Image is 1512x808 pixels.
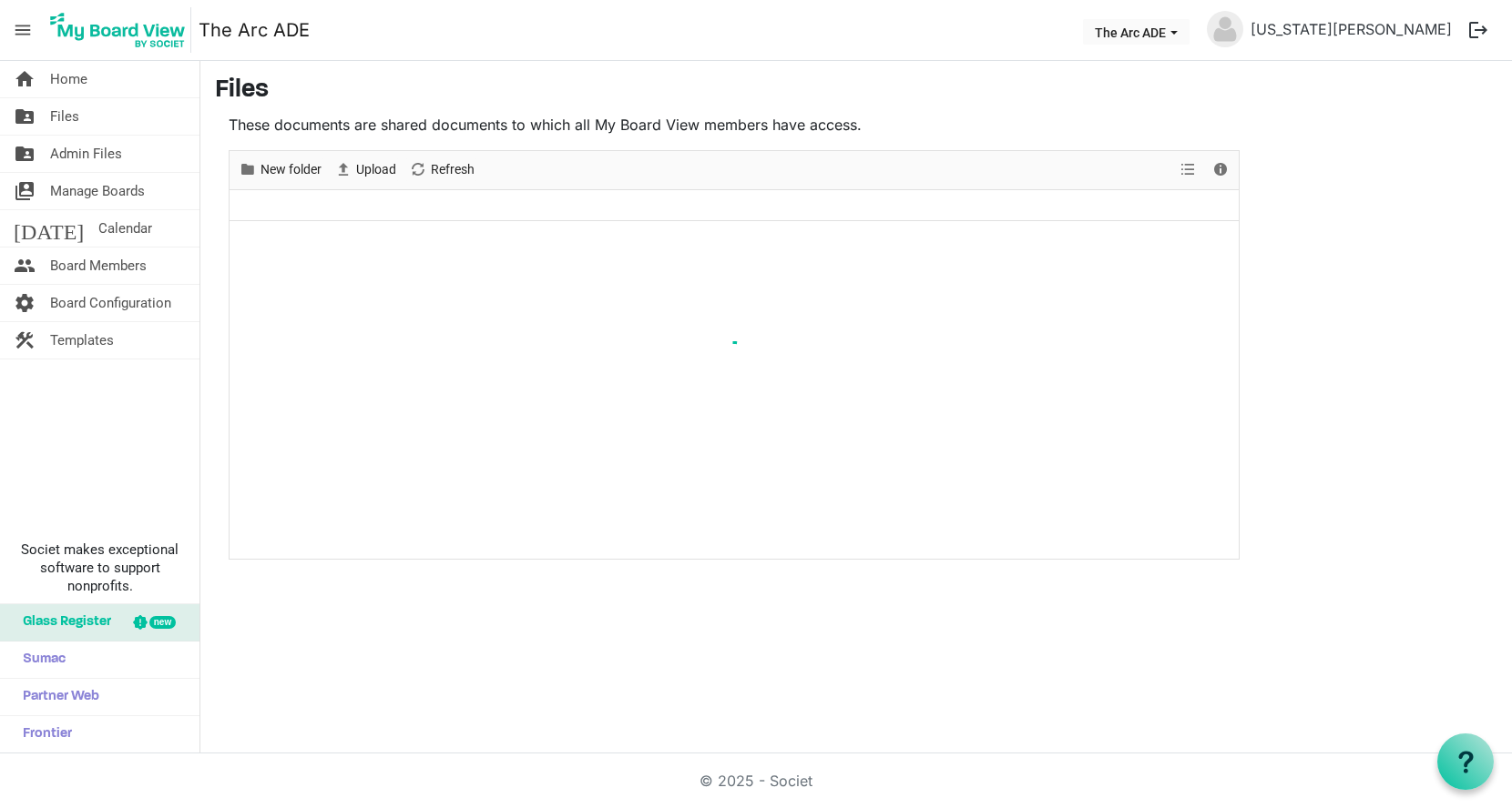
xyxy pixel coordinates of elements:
span: Societ makes exceptional software to support nonprofits. [8,540,191,595]
button: logout [1459,11,1497,49]
img: no-profile-picture.svg [1207,11,1243,47]
span: Board Configuration [50,285,171,321]
span: Admin Files [50,136,122,172]
img: My Board View Logo [45,7,191,53]
span: construction [14,322,36,359]
span: Home [50,61,87,97]
span: Files [50,98,79,135]
p: These documents are shared documents to which all My Board View members have access. [229,114,1240,136]
span: Templates [50,322,114,359]
span: folder_shared [14,136,36,172]
span: menu [5,13,40,47]
span: Sumac [14,641,66,678]
span: Board Members [50,247,147,284]
span: Calendar [98,210,152,247]
a: My Board View Logo [45,7,199,53]
span: folder_shared [14,98,36,135]
h3: Files [215,76,1497,106]
a: [US_STATE][PERSON_NAME] [1243,11,1459,47]
span: switch_account [14,173,36,209]
span: people [14,247,36,284]
span: Manage Boards [50,173,145,209]
span: [DATE] [14,210,84,247]
span: Partner Web [14,679,99,715]
span: Frontier [14,716,72,752]
span: settings [14,285,36,321]
div: new [149,616,176,629]
span: home [14,61,36,97]
a: © 2025 - Societ [700,772,812,790]
span: Glass Register [14,604,111,641]
button: The Arc ADE dropdownbutton [1083,19,1190,45]
a: The Arc ADE [199,12,310,48]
